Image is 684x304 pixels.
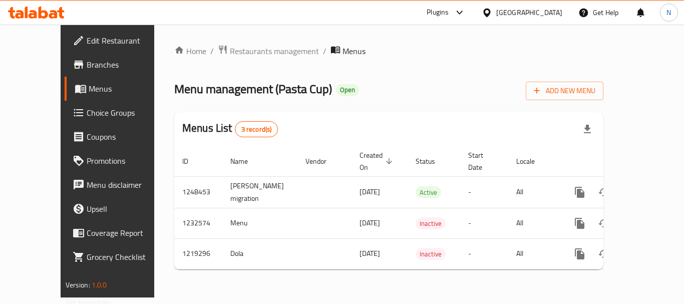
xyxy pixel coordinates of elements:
[182,121,278,137] h2: Menus List
[65,173,175,197] a: Menu disclaimer
[336,86,359,94] span: Open
[508,208,560,238] td: All
[218,45,319,58] a: Restaurants management
[87,227,167,239] span: Coverage Report
[87,179,167,191] span: Menu disclaimer
[534,85,595,97] span: Add New Menu
[360,216,380,229] span: [DATE]
[568,211,592,235] button: more
[508,238,560,269] td: All
[460,238,508,269] td: -
[92,278,107,291] span: 1.0.0
[65,245,175,269] a: Grocery Checklist
[230,155,261,167] span: Name
[460,176,508,208] td: -
[323,45,326,57] li: /
[230,45,319,57] span: Restaurants management
[416,248,446,260] span: Inactive
[416,187,441,198] span: Active
[182,155,201,167] span: ID
[427,7,449,19] div: Plugins
[416,155,448,167] span: Status
[174,176,222,208] td: 1248453
[416,217,446,229] div: Inactive
[416,186,441,198] div: Active
[592,180,616,204] button: Change Status
[174,45,206,57] a: Home
[65,53,175,77] a: Branches
[360,149,396,173] span: Created On
[235,121,278,137] div: Total records count
[210,45,214,57] li: /
[174,238,222,269] td: 1219296
[526,82,603,100] button: Add New Menu
[496,7,562,18] div: [GEOGRAPHIC_DATA]
[65,29,175,53] a: Edit Restaurant
[222,176,297,208] td: [PERSON_NAME] migration
[65,77,175,101] a: Menus
[174,45,603,58] nav: breadcrumb
[336,84,359,96] div: Open
[66,278,90,291] span: Version:
[87,251,167,263] span: Grocery Checklist
[560,146,672,177] th: Actions
[65,101,175,125] a: Choice Groups
[65,197,175,221] a: Upsell
[89,83,167,95] span: Menus
[222,208,297,238] td: Menu
[174,146,672,269] table: enhanced table
[416,218,446,229] span: Inactive
[568,180,592,204] button: more
[65,125,175,149] a: Coupons
[592,242,616,266] button: Change Status
[666,7,671,18] span: N
[222,238,297,269] td: Dola
[360,185,380,198] span: [DATE]
[568,242,592,266] button: more
[87,131,167,143] span: Coupons
[305,155,339,167] span: Vendor
[592,211,616,235] button: Change Status
[87,203,167,215] span: Upsell
[575,117,599,141] div: Export file
[87,59,167,71] span: Branches
[235,125,278,134] span: 3 record(s)
[87,155,167,167] span: Promotions
[65,149,175,173] a: Promotions
[360,247,380,260] span: [DATE]
[87,35,167,47] span: Edit Restaurant
[468,149,496,173] span: Start Date
[460,208,508,238] td: -
[174,208,222,238] td: 1232574
[516,155,548,167] span: Locale
[174,78,332,100] span: Menu management ( Pasta Cup )
[343,45,366,57] span: Menus
[65,221,175,245] a: Coverage Report
[508,176,560,208] td: All
[87,107,167,119] span: Choice Groups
